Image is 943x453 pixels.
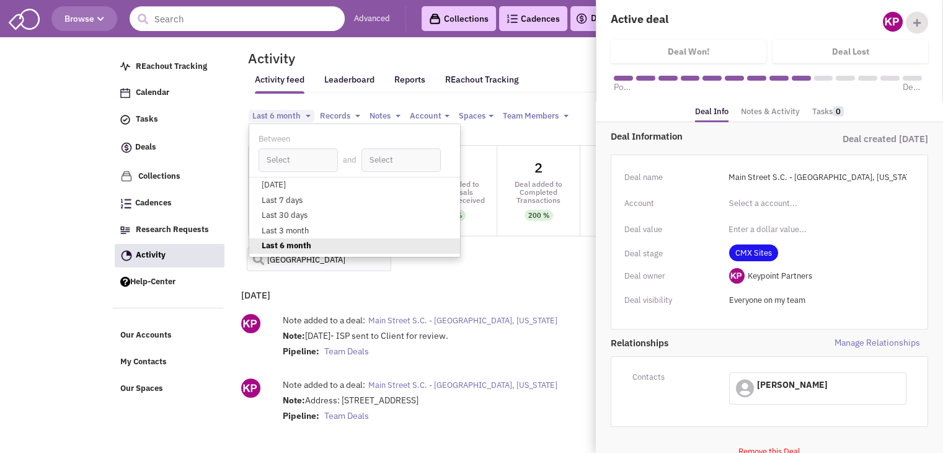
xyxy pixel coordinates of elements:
a: Reports [394,74,425,93]
button: Account [406,110,453,123]
div: Add Collaborator [906,12,928,34]
strong: Note: [283,330,305,341]
span: Main Street S.C. - [GEOGRAPHIC_DATA], [US_STATE] [368,380,557,390]
a: Tasks [812,103,844,121]
strong: Pipeline: [283,410,319,421]
button: Browse [51,6,117,31]
input: Select [361,148,441,172]
button: Last 6 month [249,110,314,123]
label: Note added to a deal: [283,379,365,391]
a: Our Spaces [114,377,224,401]
span: Activity [136,249,166,260]
input: Select a account... [729,194,836,213]
span: Manage Relationships [769,336,928,349]
b: [DATE] [241,289,270,301]
a: Activity feed [255,74,304,94]
div: Address: [STREET_ADDRESS] [283,394,722,425]
img: icon-deals.svg [120,140,133,155]
span: Relationships [611,336,769,349]
span: Potential Sites [614,81,633,93]
button: Spaces [455,110,497,123]
img: icon-collection-lavender.png [120,170,133,182]
a: [DATE] [249,177,460,193]
img: ny_GipEnDU-kinWYCc5EwQ.png [241,314,260,333]
img: ny_GipEnDU-kinWYCc5EwQ.png [241,379,260,398]
button: Records [316,110,364,123]
img: ny_GipEnDU-kinWYCc5EwQ.png [883,12,903,32]
a: Advanced [354,13,390,25]
strong: Note: [283,395,305,406]
span: Last 6 month [252,110,301,121]
span: Our Accounts [120,330,172,341]
strong: Pipeline: [283,346,319,357]
span: Spaces [459,110,485,121]
div: Contacts [624,369,721,385]
input: Enter a dollar value... [721,220,914,240]
a: Notes & Activity [741,103,800,121]
div: Deal owner [624,268,721,284]
a: Research Requests [114,218,224,242]
h4: Active deal [611,12,761,26]
span: Between [259,133,290,144]
div: Deal stage [624,246,721,262]
span: Calendar [136,87,169,98]
a: Deals [114,135,224,161]
span: Main Street S.C. - [GEOGRAPHIC_DATA], [US_STATE] [368,315,557,326]
span: Cadences [135,198,172,209]
span: Deal Won [903,81,922,93]
a: Collections [114,164,224,189]
a: Leaderboard [324,74,374,94]
a: Tasks [114,108,224,132]
span: Browse [64,13,104,24]
a: Last 30 days [249,208,460,223]
a: Last 7 days [249,193,460,209]
div: Emails Sent [580,188,663,196]
a: REachout Tracking [114,55,224,79]
button: Notes [366,110,404,123]
img: Activity.png [121,250,132,261]
span: Records [320,110,350,121]
div: Deal added to Completed Transactions [497,180,580,204]
h2: Activity [232,53,295,64]
img: SmartAdmin [9,6,40,30]
img: help.png [120,277,130,287]
span: Notes [370,110,391,121]
a: Our Accounts [114,324,224,348]
div: 200 % [528,210,549,221]
a: Cadences [499,6,567,31]
input: Search [130,6,345,31]
span: Team Deals [324,410,369,421]
img: Research.png [120,226,130,234]
a: Last 3 month [249,223,460,239]
span: and [343,155,356,165]
a: Deal Info [695,103,728,123]
input: Enter a deal name... [721,168,914,187]
span: CMX Sites [729,244,778,261]
span: REachout Tracking [136,61,207,71]
span: Team Deals [324,346,369,357]
a: Last 6 month [249,239,460,254]
input: Select [259,148,338,172]
a: Activity [115,244,224,267]
img: Cadences_logo.png [507,14,518,23]
span: Collections [138,171,180,181]
img: icon-deals.svg [575,11,588,26]
div: Deal created [DATE] [769,130,928,148]
div: Deal value [624,222,721,238]
a: Collections [422,6,496,31]
img: Calendar.png [120,88,130,98]
div: Deal Information [611,130,769,143]
div: 2 [534,161,542,174]
span: My Contacts [120,357,167,367]
a: REachout Tracking [445,66,519,92]
input: Search Activity [247,248,392,271]
span: Research Requests [136,224,209,235]
img: Cadences_logo.png [120,199,131,209]
a: Help-Center [114,271,224,294]
h4: Deal Won! [668,46,709,57]
h4: Deal Lost [832,46,869,57]
a: Cadences [114,192,224,215]
div: Account [624,195,721,212]
div: Deal name [624,169,721,186]
span: Team Members [503,110,559,121]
